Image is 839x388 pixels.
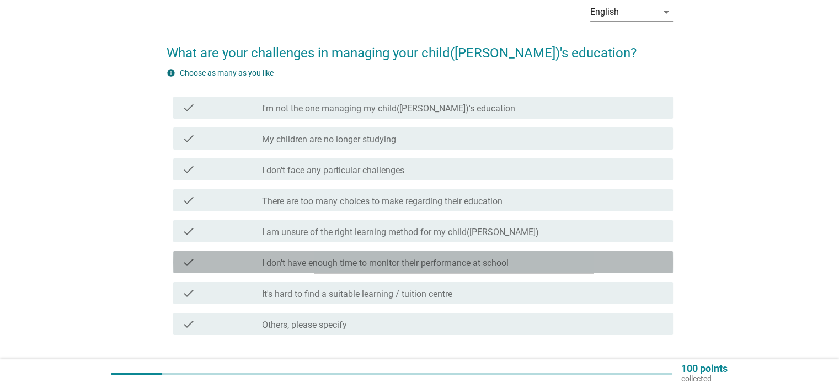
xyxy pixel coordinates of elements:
[681,364,728,374] p: 100 points
[262,196,503,207] label: There are too many choices to make regarding their education
[182,225,195,238] i: check
[182,132,195,145] i: check
[167,32,673,63] h2: What are your challenges in managing your child([PERSON_NAME])'s education?
[182,163,195,176] i: check
[182,286,195,300] i: check
[167,68,175,77] i: info
[681,374,728,384] p: collected
[182,101,195,114] i: check
[262,134,396,145] label: My children are no longer studying
[182,194,195,207] i: check
[262,320,347,331] label: Others, please specify
[262,227,539,238] label: I am unsure of the right learning method for my child([PERSON_NAME])
[182,256,195,269] i: check
[262,258,509,269] label: I don't have enough time to monitor their performance at school
[262,165,404,176] label: I don't face any particular challenges
[180,68,274,77] label: Choose as many as you like
[660,6,673,19] i: arrow_drop_down
[182,317,195,331] i: check
[262,289,452,300] label: It's hard to find a suitable learning / tuition centre
[590,7,619,17] div: English
[262,103,515,114] label: I'm not the one managing my child([PERSON_NAME])'s education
